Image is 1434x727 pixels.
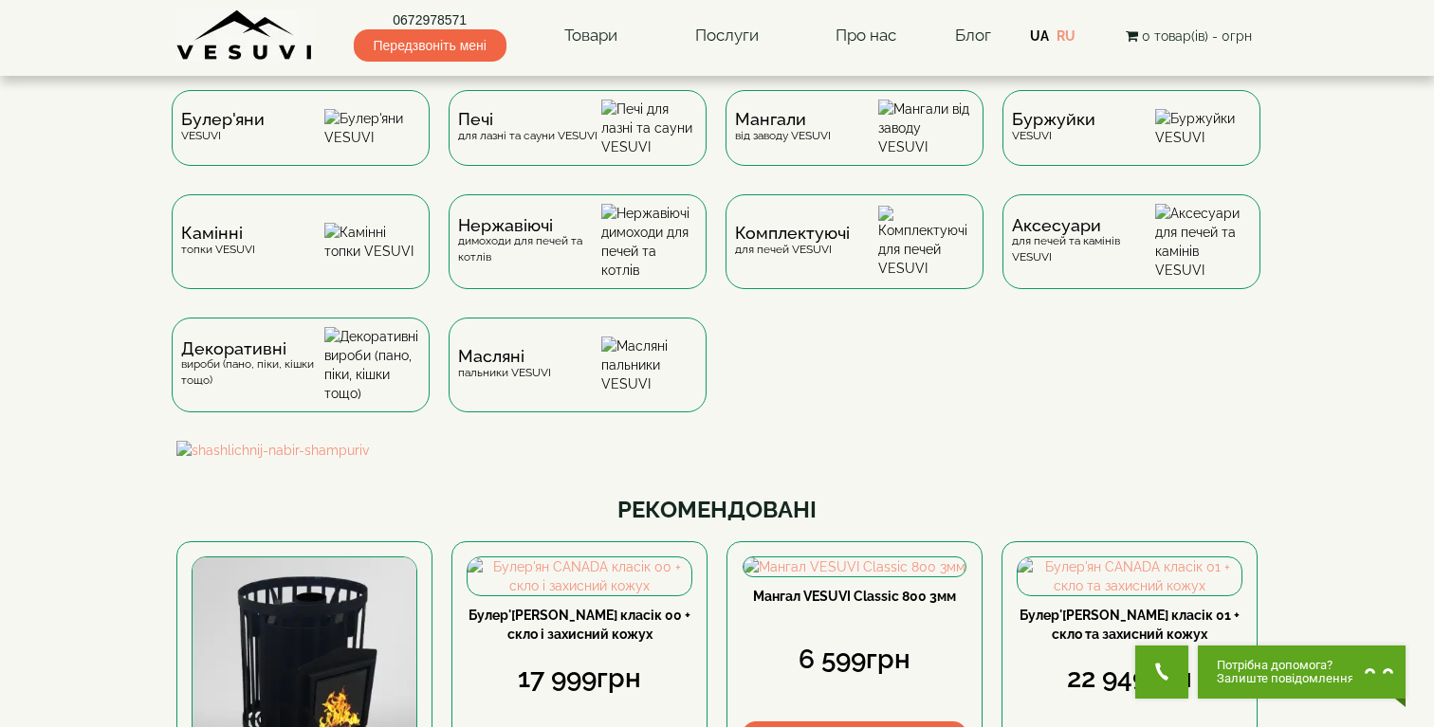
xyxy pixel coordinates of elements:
div: вироби (пано, піки, кішки тощо) [181,341,324,389]
div: VESUVI [1012,112,1095,143]
span: Камінні [181,226,255,241]
a: Про нас [817,14,915,58]
a: Нержавіючідимоходи для печей та котлів Нержавіючі димоходи для печей та котлів [439,194,716,318]
a: Комплектуючідля печей VESUVI Комплектуючі для печей VESUVI [716,194,993,318]
div: від заводу VESUVI [735,112,831,143]
img: Мангал VESUVI Classic 800 3мм [744,557,965,576]
a: Печідля лазні та сауни VESUVI Печі для лазні та сауни VESUVI [439,90,716,194]
span: 0 товар(ів) - 0грн [1142,28,1252,44]
img: Булер'ян CANADA класік 01 + скло та захисний кожух [1018,557,1241,595]
a: RU [1057,28,1075,44]
img: Масляні пальники VESUVI [601,336,697,393]
a: Масляніпальники VESUVI Масляні пальники VESUVI [439,318,716,441]
a: UA [1030,28,1049,44]
div: 6 599грн [742,641,967,679]
div: 17 999грн [467,660,692,698]
a: Каміннітопки VESUVI Камінні топки VESUVI [162,194,439,318]
img: Завод VESUVI [176,9,314,62]
span: Аксесуари [1012,218,1155,233]
img: Мангали від заводу VESUVI [878,100,974,156]
a: Аксесуаридля печей та камінів VESUVI Аксесуари для печей та камінів VESUVI [993,194,1270,318]
span: Нержавіючі [458,218,601,233]
div: топки VESUVI [181,226,255,257]
a: Декоративнівироби (пано, піки, кішки тощо) Декоративні вироби (пано, піки, кішки тощо) [162,318,439,441]
span: Потрібна допомога? [1217,659,1354,672]
span: Буржуйки [1012,112,1095,127]
button: 0 товар(ів) - 0грн [1120,26,1258,46]
button: Chat button [1198,645,1406,699]
div: пальники VESUVI [458,349,551,380]
span: Булер'яни [181,112,265,127]
img: Булер'ян CANADA класік 00 + скло і захисний кожух [468,557,691,595]
img: Булер'яни VESUVI [324,109,420,147]
img: Нержавіючі димоходи для печей та котлів [601,204,697,280]
span: Печі [458,112,597,127]
div: димоходи для печей та котлів [458,218,601,265]
span: Передзвоніть мені [354,29,506,62]
span: Залиште повідомлення [1217,672,1354,685]
a: Послуги [676,14,778,58]
img: Аксесуари для печей та камінів VESUVI [1155,204,1251,280]
div: для печей та камінів VESUVI [1012,218,1155,265]
span: Мангали [735,112,831,127]
button: Get Call button [1135,645,1188,699]
a: Булер'[PERSON_NAME] класік 00 + скло і захисний кожух [469,608,690,642]
a: Булер'яниVESUVI Булер'яни VESUVI [162,90,439,194]
img: Камінні топки VESUVI [324,223,420,261]
a: Блог [955,26,991,45]
div: VESUVI [181,112,265,143]
div: для лазні та сауни VESUVI [458,112,597,143]
span: Комплектуючі [735,226,850,241]
img: Комплектуючі для печей VESUVI [878,206,974,278]
div: для печей VESUVI [735,226,850,257]
a: Мангал VESUVI Classic 800 3мм [753,589,956,604]
span: Масляні [458,349,551,364]
a: БуржуйкиVESUVI Буржуйки VESUVI [993,90,1270,194]
div: 22 949грн [1017,660,1242,698]
img: Декоративні вироби (пано, піки, кішки тощо) [324,327,420,403]
img: Буржуйки VESUVI [1155,109,1251,147]
a: 0672978571 [354,10,506,29]
span: Декоративні [181,341,324,356]
a: Мангаливід заводу VESUVI Мангали від заводу VESUVI [716,90,993,194]
img: shashlichnij-nabir-shampuriv [176,441,1258,460]
img: Печі для лазні та сауни VESUVI [601,100,697,156]
a: Булер'[PERSON_NAME] класік 01 + скло та захисний кожух [1020,608,1240,642]
a: Товари [545,14,636,58]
